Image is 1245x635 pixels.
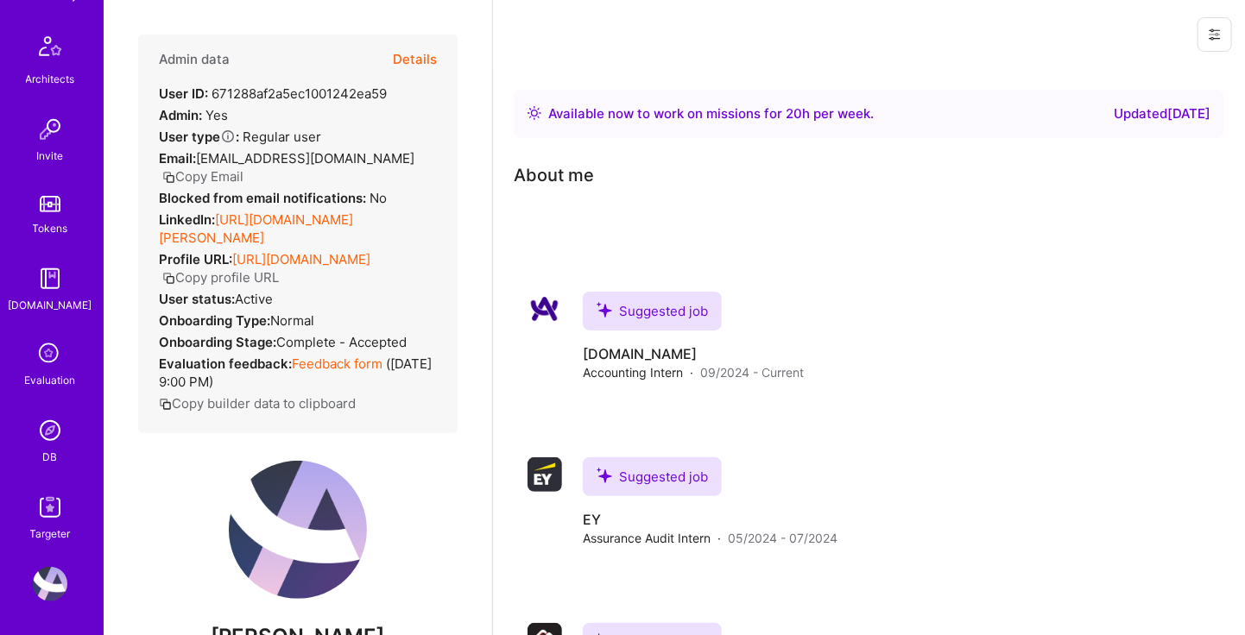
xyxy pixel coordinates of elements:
i: icon Copy [162,171,175,184]
span: 09/2024 - Current [700,363,804,381]
a: Feedback form [292,355,382,372]
img: tokens [40,196,60,212]
button: Copy profile URL [162,268,279,286]
div: Updated [DATE] [1114,104,1210,124]
div: Suggested job [583,292,722,330]
strong: LinkedIn: [159,211,215,228]
i: icon SuggestedTeams [597,468,612,483]
span: 20 [786,105,802,122]
a: [URL][DOMAIN_NAME] [232,251,370,267]
img: Availability [528,106,541,120]
span: Accounting Intern [583,363,683,381]
img: User Avatar [33,567,67,601]
div: 671288af2a5ec1001242ea59 [159,85,387,103]
strong: User status: [159,291,235,307]
strong: Profile URL: [159,251,232,267]
button: Copy builder data to clipboard [159,394,356,412]
img: Company logo [528,292,562,326]
strong: Evaluation feedback: [159,355,292,372]
img: Skill Targeter [33,490,67,525]
img: Company logo [528,457,562,492]
h4: [DOMAIN_NAME] [583,344,804,363]
a: [URL][DOMAIN_NAME][PERSON_NAME] [159,211,353,246]
img: Invite [33,112,67,147]
img: Admin Search [33,413,67,448]
div: Available now to work on missions for h per week . [548,104,874,124]
span: Complete - Accepted [276,334,407,350]
strong: Onboarding Stage: [159,334,276,350]
div: [DOMAIN_NAME] [9,296,92,314]
span: Assurance Audit Intern [583,529,711,547]
strong: Email: [159,150,196,167]
img: Architects [29,28,71,70]
i: icon Copy [162,272,175,285]
div: Targeter [30,525,71,543]
div: Tokens [33,219,68,237]
div: Yes [159,106,228,124]
strong: Blocked from email notifications: [159,190,370,206]
i: Help [220,129,236,144]
strong: User ID: [159,85,208,102]
div: About me [514,162,594,188]
div: No [159,189,387,207]
button: Details [393,35,437,85]
span: normal [270,312,314,329]
i: icon SuggestedTeams [597,302,612,317]
div: Invite [37,147,64,165]
img: guide book [33,261,67,296]
span: · [690,363,693,381]
span: 05/2024 - 07/2024 [728,529,837,547]
div: ( [DATE] 9:00 PM ) [159,355,437,391]
div: Suggested job [583,457,722,496]
strong: Admin: [159,107,202,123]
strong: Onboarding Type: [159,312,270,329]
div: DB [43,448,58,466]
button: Copy Email [162,167,243,185]
i: icon SelectionTeam [34,338,66,371]
div: Evaluation [25,371,76,389]
a: User Avatar [28,567,72,601]
span: Active [235,291,273,307]
div: Regular user [159,128,321,146]
h4: EY [583,510,837,529]
strong: User type : [159,129,239,145]
div: Architects [26,70,75,88]
span: · [717,529,721,547]
span: [EMAIL_ADDRESS][DOMAIN_NAME] [196,150,414,167]
i: icon Copy [159,398,172,411]
img: User Avatar [229,461,367,599]
h4: Admin data [159,52,230,67]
